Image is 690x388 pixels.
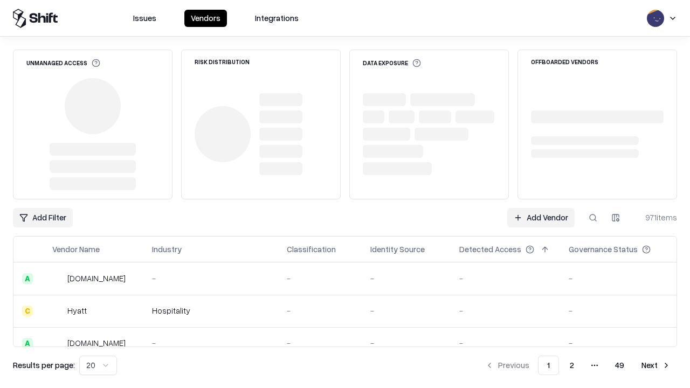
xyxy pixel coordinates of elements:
div: Classification [287,244,336,255]
div: - [370,305,442,316]
div: Identity Source [370,244,425,255]
img: Hyatt [52,306,63,316]
button: Issues [127,10,163,27]
div: - [459,305,551,316]
button: Next [635,356,677,375]
div: A [22,338,33,349]
div: Offboarded Vendors [531,59,598,65]
div: [DOMAIN_NAME] [67,337,126,349]
div: - [287,337,353,349]
div: - [569,305,668,316]
div: Industry [152,244,182,255]
button: Integrations [249,10,305,27]
button: 1 [538,356,559,375]
button: Add Filter [13,208,73,227]
button: 2 [561,356,583,375]
a: Add Vendor [507,208,575,227]
div: Data Exposure [363,59,421,67]
div: - [569,337,668,349]
img: primesec.co.il [52,338,63,349]
div: - [459,337,551,349]
div: Hospitality [152,305,270,316]
button: 49 [606,356,633,375]
div: - [152,273,270,284]
div: Hyatt [67,305,87,316]
button: Vendors [184,10,227,27]
div: C [22,306,33,316]
div: - [152,337,270,349]
img: intrado.com [52,273,63,284]
div: - [287,273,353,284]
div: Risk Distribution [195,59,250,65]
div: - [287,305,353,316]
div: - [569,273,668,284]
div: - [370,337,442,349]
div: Unmanaged Access [26,59,100,67]
div: Governance Status [569,244,638,255]
div: - [370,273,442,284]
div: Detected Access [459,244,521,255]
div: - [459,273,551,284]
p: Results per page: [13,359,75,371]
div: [DOMAIN_NAME] [67,273,126,284]
div: 971 items [634,212,677,223]
div: A [22,273,33,284]
nav: pagination [479,356,677,375]
div: Vendor Name [52,244,100,255]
